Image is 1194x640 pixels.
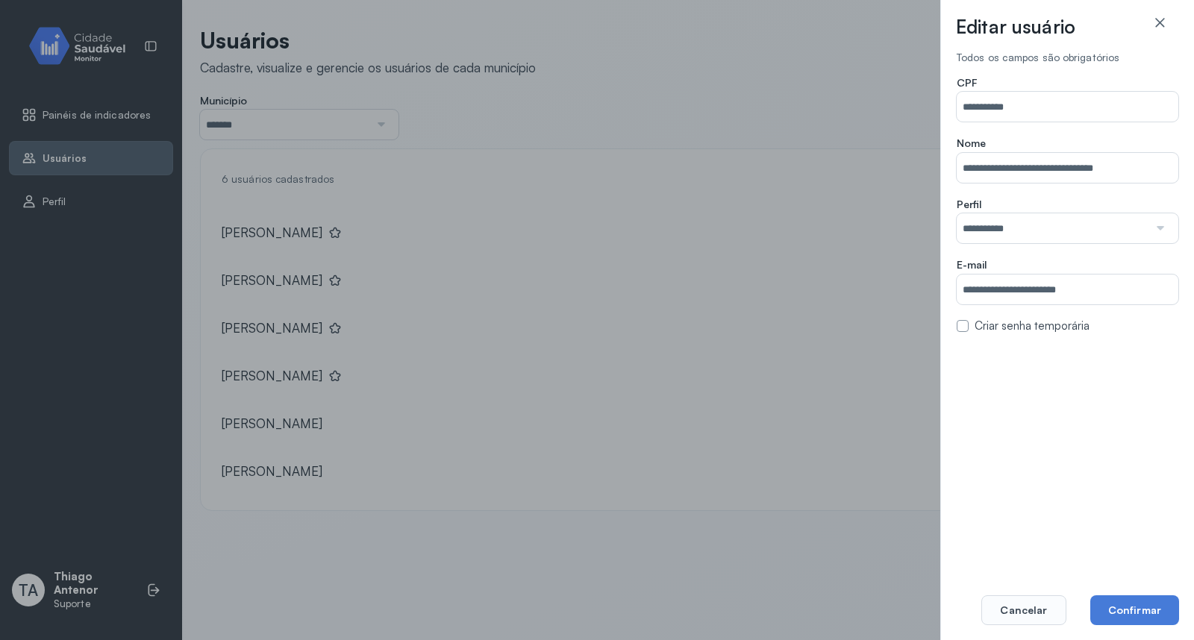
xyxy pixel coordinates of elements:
span: E-mail [957,258,987,272]
h3: Editar usuário [956,15,1075,39]
span: Perfil [957,198,981,211]
label: Criar senha temporária [975,319,1090,333]
div: Todos os campos são obrigatórios [957,51,1178,64]
button: Cancelar [981,595,1066,625]
span: Nome [957,137,986,150]
span: CPF [957,76,978,90]
button: Confirmar [1090,595,1179,625]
